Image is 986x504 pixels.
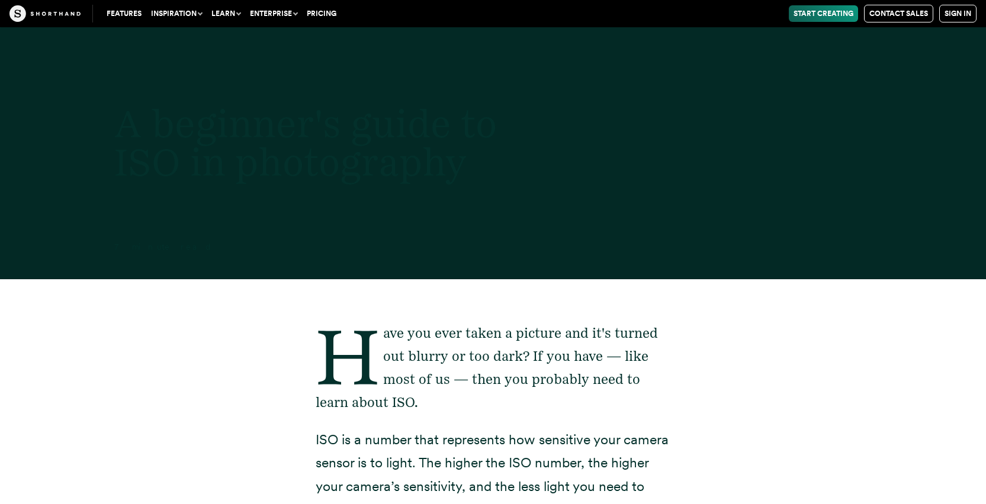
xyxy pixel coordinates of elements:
[302,5,341,22] a: Pricing
[864,5,933,22] a: Contact Sales
[789,5,858,22] a: Start Creating
[114,100,497,186] span: A beginner's guide to ISO in photography
[146,5,207,22] button: Inspiration
[316,322,671,414] p: Have you ever taken a picture and it's turned out blurry or too dark? If you have — like most of ...
[9,5,81,22] img: The Craft
[939,5,977,22] a: Sign in
[245,5,302,22] button: Enterprise
[207,5,245,22] button: Learn
[102,5,146,22] a: Features
[114,242,213,251] span: 7 minute read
